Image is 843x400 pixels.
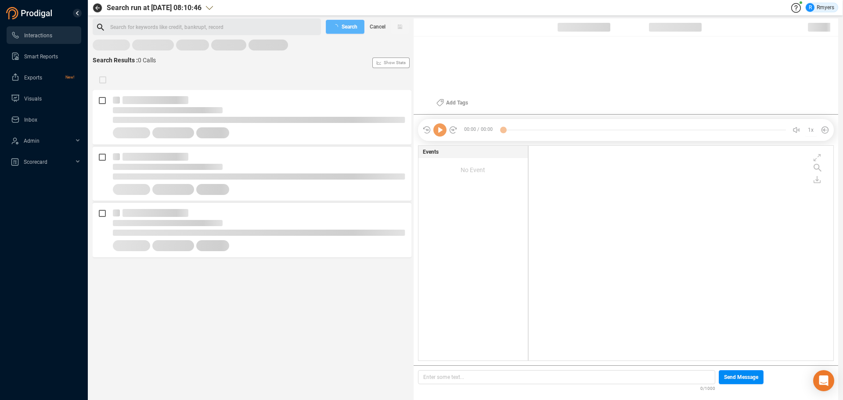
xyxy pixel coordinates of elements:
[7,111,81,128] li: Inbox
[24,32,52,39] span: Interactions
[6,7,54,19] img: prodigal-logo
[808,123,814,137] span: 1x
[24,138,40,144] span: Admin
[93,57,138,64] span: Search Results :
[24,159,47,165] span: Scorecard
[384,10,406,115] span: Show Stats
[7,90,81,107] li: Visuals
[372,58,410,68] button: Show Stats
[806,3,834,12] div: Rmyers
[533,148,833,360] div: grid
[370,20,385,34] span: Cancel
[138,57,156,64] span: 0 Calls
[24,96,42,102] span: Visuals
[423,148,439,156] span: Events
[7,68,81,86] li: Exports
[11,90,74,107] a: Visuals
[11,68,74,86] a: ExportsNew!
[805,124,817,136] button: 1x
[418,158,528,182] div: No Event
[11,47,74,65] a: Smart Reports
[700,384,715,392] span: 0/1000
[65,68,74,86] span: New!
[24,75,42,81] span: Exports
[11,111,74,128] a: Inbox
[7,47,81,65] li: Smart Reports
[724,370,758,384] span: Send Message
[431,96,473,110] button: Add Tags
[364,20,391,34] button: Cancel
[458,123,503,137] span: 00:00 / 00:00
[7,26,81,44] li: Interactions
[719,370,764,384] button: Send Message
[11,26,74,44] a: Interactions
[813,370,834,391] div: Open Intercom Messenger
[446,96,468,110] span: Add Tags
[24,54,58,60] span: Smart Reports
[809,3,812,12] span: R
[24,117,37,123] span: Inbox
[107,3,202,13] span: Search run at [DATE] 08:10:46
